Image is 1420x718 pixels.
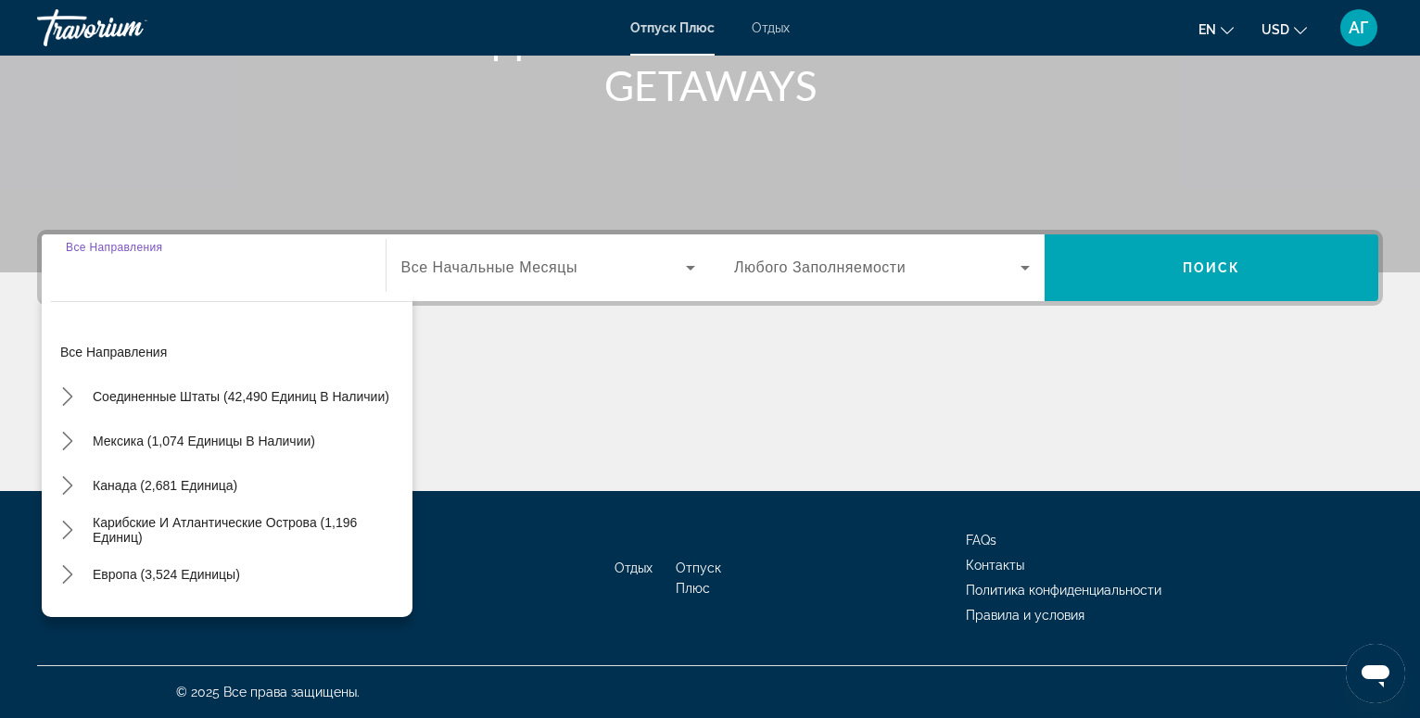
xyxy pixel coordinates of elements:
button: Выберите пункт назначения: Европа (3,524 единицы) [83,558,249,591]
button: Выберите пункт назначения: Австралия (253 единицы) [83,602,275,636]
button: Toggle Australia (253 единицы в наличии) подменю [51,603,83,636]
a: Правила и условия [966,608,1084,623]
button: Пользовательское меню [1335,8,1383,47]
span: © 2025 Все права защищены. [176,685,360,699]
a: FAQs [966,533,996,548]
button: Выберите пункт назначения: Все направления [51,335,412,369]
button: Toggle Европа (3,524 единицы доступно) подменю [51,559,83,591]
button: Поиск [1045,234,1379,301]
a: Травориум [37,4,222,52]
button: Toggle Карибский бассейн и атлантические острова (1,196 единиц доступные) подменю [51,514,83,547]
button: Выберите пункт назначения: Карибские и Атлантические острова (1,196 единиц) [83,513,412,547]
span: Мексика (1,074 единицы в наличии) [93,434,315,448]
button: Toggle Mexico (1,074 единицы в наличии) подменю [51,425,83,458]
button: Выберите пункт назначения: США (42,490 единиц) [83,380,399,413]
a: Отпуск Плюс [630,20,715,35]
h1: ВИДЕТЬ МИР С TRAVORIUM GETAWAYS [362,13,1058,109]
div: Варианты назначения [42,292,412,617]
button: Toggle Соединенные Штаты (42,490 единиц в наличии) подменю [51,381,83,413]
span: Поиск [1183,260,1241,275]
button: Выберите пункт назначения: Мексика (1,074 единицы) [83,424,324,458]
span: Европа (3,524 единицы) [93,567,240,582]
span: Соединенные Штаты (42,490 единиц в наличии) [93,389,389,404]
span: Карибские и атлантические острова (1,196 единиц) [93,515,403,545]
span: USD [1262,22,1289,37]
button: Выберите пункт назначения: Канада (2,681 единицы) [83,469,247,502]
button: Изменить валюту [1262,16,1307,43]
span: Все Направления [66,241,162,253]
a: Отдых [615,561,653,575]
input: Выберите пункт назначения [66,258,361,280]
span: Канада (2,681 единица) [93,478,237,493]
div: Поиск виджет [42,234,1378,301]
button: Изменить язык [1198,16,1234,43]
span: Все направления [60,345,167,359]
span: en [1198,22,1216,37]
span: Все Начальные Месяцы [401,259,577,275]
a: Отпуск Плюс [676,561,721,596]
iframe: Кнопка запуска окна обмена сообщениями [1346,644,1405,703]
button: Toggle Канада (2,681 единиц доступный) подменю [51,470,83,502]
a: Политика конфиденциальности [966,583,1161,598]
span: Любого Заполняемости [734,259,906,275]
a: Отдых [752,20,790,35]
a: Контакты [966,558,1024,573]
span: АГ [1349,19,1369,37]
